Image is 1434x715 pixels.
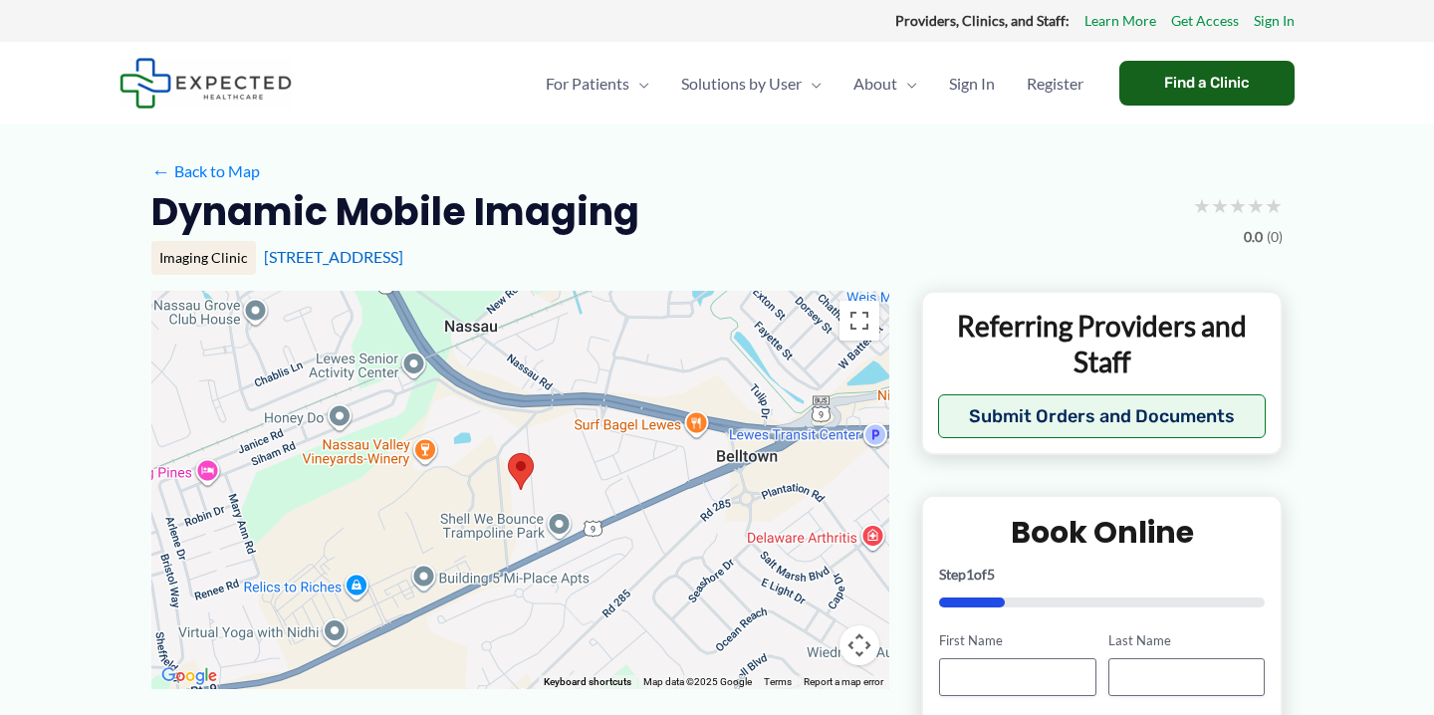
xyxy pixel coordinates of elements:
[938,394,1266,438] button: Submit Orders and Documents
[1084,8,1156,34] a: Learn More
[938,308,1266,380] p: Referring Providers and Staff
[933,49,1011,119] a: Sign In
[897,49,917,119] span: Menu Toggle
[837,49,933,119] a: AboutMenu Toggle
[151,187,639,236] h2: Dynamic Mobile Imaging
[665,49,837,119] a: Solutions by UserMenu Toggle
[839,301,879,341] button: Toggle fullscreen view
[1229,187,1247,224] span: ★
[1108,631,1265,650] label: Last Name
[949,49,995,119] span: Sign In
[1247,187,1265,224] span: ★
[839,625,879,665] button: Map camera controls
[1011,49,1099,119] a: Register
[1265,187,1283,224] span: ★
[1171,8,1239,34] a: Get Access
[530,49,1099,119] nav: Primary Site Navigation
[1244,224,1263,250] span: 0.0
[156,663,222,689] img: Google
[939,513,1265,552] h2: Book Online
[546,49,629,119] span: For Patients
[151,241,256,275] div: Imaging Clinic
[987,566,995,583] span: 5
[895,12,1070,29] strong: Providers, Clinics, and Staff:
[802,49,822,119] span: Menu Toggle
[1027,49,1083,119] span: Register
[939,568,1265,582] p: Step of
[544,675,631,689] button: Keyboard shortcuts
[1211,187,1229,224] span: ★
[264,247,403,266] a: [STREET_ADDRESS]
[853,49,897,119] span: About
[151,156,260,186] a: ←Back to Map
[151,161,170,180] span: ←
[1119,61,1295,106] a: Find a Clinic
[966,566,974,583] span: 1
[530,49,665,119] a: For PatientsMenu Toggle
[681,49,802,119] span: Solutions by User
[1267,224,1283,250] span: (0)
[643,676,752,687] span: Map data ©2025 Google
[939,631,1095,650] label: First Name
[629,49,649,119] span: Menu Toggle
[1254,8,1295,34] a: Sign In
[1193,187,1211,224] span: ★
[119,58,292,109] img: Expected Healthcare Logo - side, dark font, small
[804,676,883,687] a: Report a map error
[764,676,792,687] a: Terms (opens in new tab)
[156,663,222,689] a: Open this area in Google Maps (opens a new window)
